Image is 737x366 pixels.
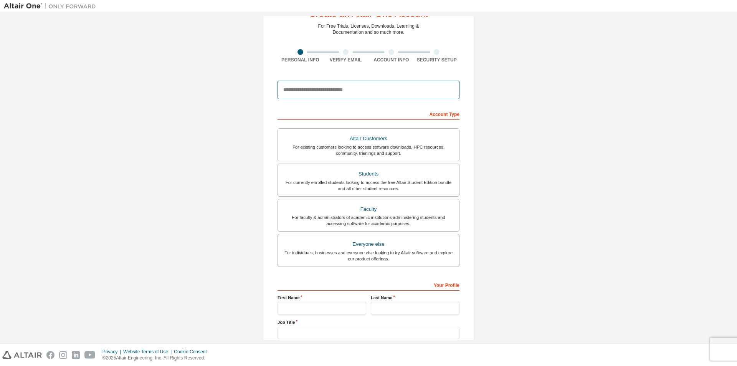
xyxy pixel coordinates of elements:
[414,57,460,63] div: Security Setup
[283,179,454,192] div: For currently enrolled students looking to access the free Altair Student Edition bundle and all ...
[283,169,454,179] div: Students
[371,295,459,301] label: Last Name
[283,214,454,227] div: For faculty & administrators of academic institutions administering students and accessing softwa...
[278,295,366,301] label: First Name
[102,349,123,355] div: Privacy
[278,57,323,63] div: Personal Info
[283,144,454,156] div: For existing customers looking to access software downloads, HPC resources, community, trainings ...
[84,351,96,359] img: youtube.svg
[123,349,174,355] div: Website Terms of Use
[309,9,428,18] div: Create an Altair One Account
[72,351,80,359] img: linkedin.svg
[174,349,211,355] div: Cookie Consent
[102,355,212,361] p: © 2025 Altair Engineering, Inc. All Rights Reserved.
[368,57,414,63] div: Account Info
[278,319,459,325] label: Job Title
[318,23,419,35] div: For Free Trials, Licenses, Downloads, Learning & Documentation and so much more.
[4,2,100,10] img: Altair One
[283,239,454,250] div: Everyone else
[323,57,369,63] div: Verify Email
[59,351,67,359] img: instagram.svg
[278,278,459,291] div: Your Profile
[283,250,454,262] div: For individuals, businesses and everyone else looking to try Altair software and explore our prod...
[46,351,55,359] img: facebook.svg
[283,204,454,215] div: Faculty
[283,133,454,144] div: Altair Customers
[2,351,42,359] img: altair_logo.svg
[278,108,459,120] div: Account Type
